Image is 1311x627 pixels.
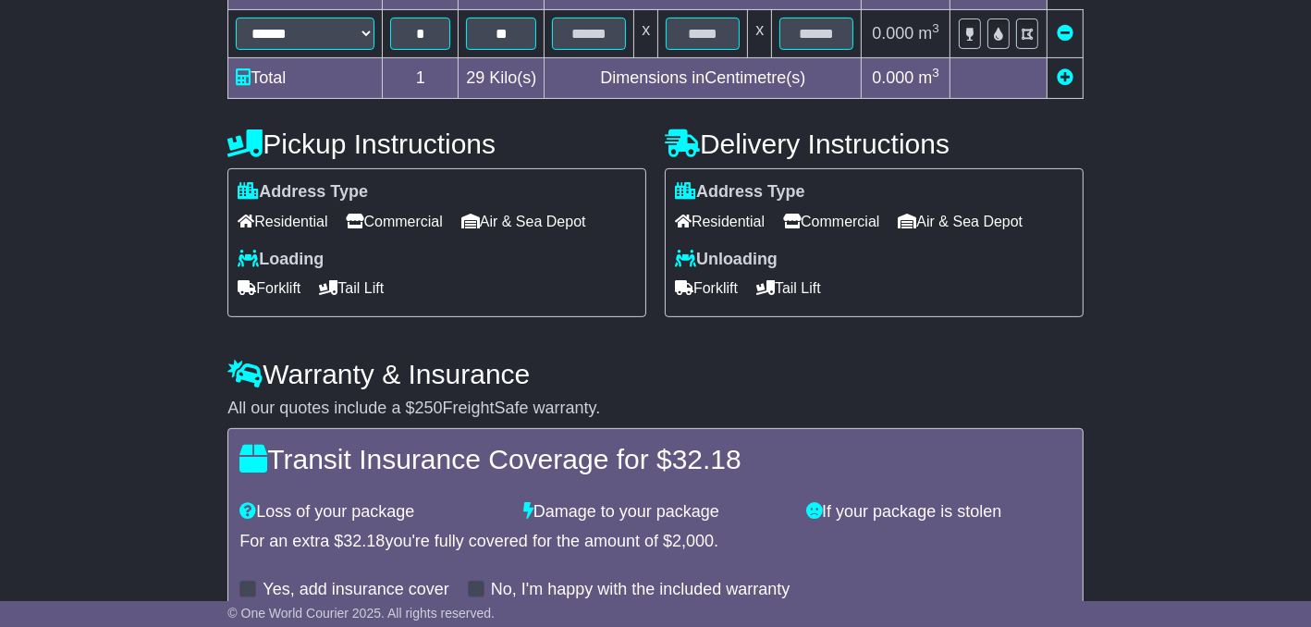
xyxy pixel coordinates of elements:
td: x [634,10,658,58]
span: m [918,24,939,43]
span: 0.000 [872,68,913,87]
span: Tail Lift [319,274,384,302]
div: If your package is stolen [797,502,1080,522]
td: Kilo(s) [459,58,545,99]
label: Address Type [238,182,368,203]
span: © One World Courier 2025. All rights reserved. [227,606,495,621]
a: Add new item [1057,68,1073,87]
label: Address Type [675,182,805,203]
span: Commercial [346,207,442,236]
h4: Warranty & Insurance [227,359,1083,389]
span: Commercial [783,207,879,236]
td: 1 [383,58,459,99]
label: No, I'm happy with the included warranty [491,580,790,600]
span: Air & Sea Depot [898,207,1023,236]
span: Forklift [675,274,738,302]
sup: 3 [932,21,939,35]
span: 2,000 [672,532,714,550]
span: 250 [414,399,442,417]
span: 32.18 [343,532,385,550]
td: Dimensions in Centimetre(s) [545,58,862,99]
span: Tail Lift [756,274,821,302]
label: Yes, add insurance cover [263,580,448,600]
label: Unloading [675,250,778,270]
h4: Delivery Instructions [665,129,1084,159]
span: Residential [675,207,765,236]
span: 32.18 [672,444,741,474]
span: m [918,68,939,87]
label: Loading [238,250,324,270]
div: Damage to your package [514,502,797,522]
td: Total [228,58,383,99]
div: Loss of your package [230,502,513,522]
div: All our quotes include a $ FreightSafe warranty. [227,399,1083,419]
h4: Transit Insurance Coverage for $ [239,444,1071,474]
a: Remove this item [1057,24,1073,43]
span: 0.000 [872,24,913,43]
div: For an extra $ you're fully covered for the amount of $ . [239,532,1071,552]
span: Residential [238,207,327,236]
td: x [748,10,772,58]
span: Forklift [238,274,300,302]
sup: 3 [932,66,939,80]
span: 29 [466,68,484,87]
span: Air & Sea Depot [461,207,586,236]
h4: Pickup Instructions [227,129,646,159]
